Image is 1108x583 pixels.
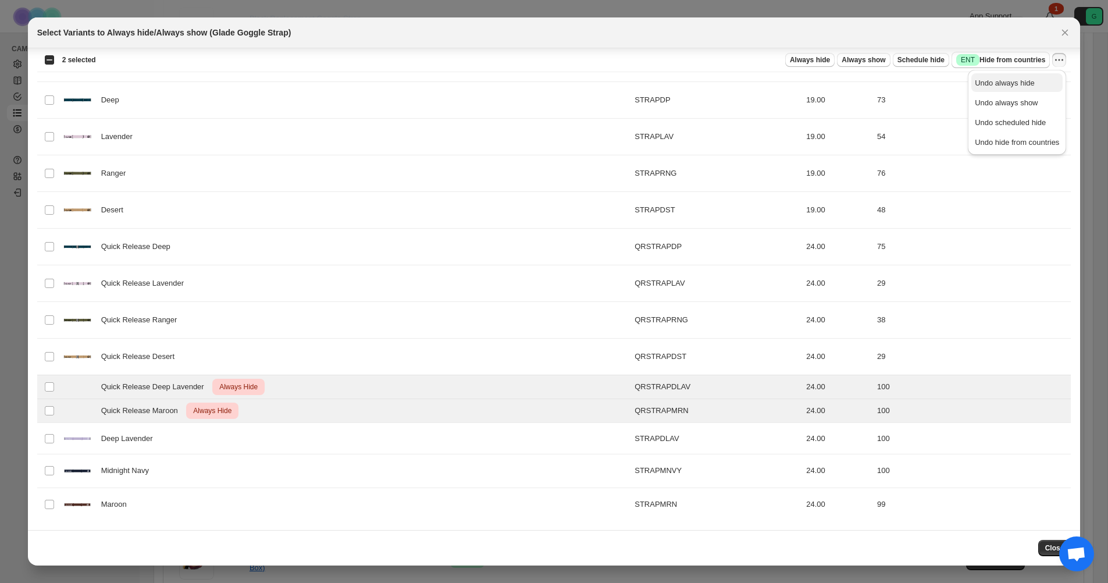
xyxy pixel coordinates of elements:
div: Open chat [1059,536,1094,571]
td: 19.00 [803,119,874,155]
span: Undo scheduled hide [975,118,1046,127]
td: 100 [874,399,1071,423]
td: STRAPDST [631,192,803,229]
td: 54 [874,119,1071,155]
td: 19.00 [803,82,874,119]
td: 29 [874,339,1071,375]
button: Always hide [785,53,835,67]
span: Quick Release Deep [101,241,177,253]
button: Undo always hide [971,73,1063,92]
td: 38 [874,302,1071,339]
img: quick_desert.png [63,342,92,371]
img: desert.png [63,195,92,225]
td: 75 [874,229,1071,265]
span: Schedule hide [897,55,945,65]
span: Desert [101,204,130,216]
button: More actions [1052,53,1066,67]
td: 24.00 [803,399,874,423]
img: quick_deep.png [63,232,92,261]
img: maroon.jpg [63,492,92,518]
span: Always hide [790,55,830,65]
td: 100 [874,423,1071,454]
td: 48 [874,192,1071,229]
td: 24.00 [803,423,874,454]
td: 76 [874,155,1071,192]
td: QRSTRAPDLAV [631,375,803,399]
td: QRSTRAPLAV [631,265,803,302]
td: 24.00 [803,265,874,302]
td: 73 [874,82,1071,119]
td: 24.00 [803,375,874,399]
td: QRSTRAPRNG [631,302,803,339]
span: Undo always hide [975,79,1035,87]
span: Always Hide [217,380,260,394]
span: Quick Release Desert [101,351,181,362]
td: 100 [874,454,1071,488]
td: 24.00 [803,229,874,265]
img: lavender.png [63,122,92,151]
span: Quick Release Deep Lavender [101,381,211,393]
span: Deep [101,94,126,106]
span: Quick Release Ranger [101,314,184,326]
td: 19.00 [803,192,874,229]
td: 99 [874,488,1071,521]
span: ENT [961,55,975,65]
td: STRAPLAV [631,119,803,155]
span: Undo hide from countries [975,138,1059,147]
td: STRAPMRN [631,488,803,521]
span: Hide from countries [956,54,1045,66]
span: 2 selected [62,55,96,65]
td: QRSTRAPMRN [631,399,803,423]
td: 100 [874,375,1071,399]
button: Always show [837,53,890,67]
td: STRAPDP [631,82,803,119]
span: Quick Release Lavender [101,278,190,289]
span: Undo always show [975,98,1038,107]
span: Close [1045,543,1064,553]
h2: Select Variants to Always hide/Always show (Glade Goggle Strap) [37,27,291,38]
img: quick_lavender.png [63,269,92,298]
span: Ranger [101,168,132,179]
td: STRAPMNVY [631,454,803,488]
td: 24.00 [803,488,874,521]
button: Close [1057,24,1073,41]
span: Lavender [101,131,139,143]
button: Close [1038,540,1071,556]
td: QRSTRAPDP [631,229,803,265]
td: QRSTRAPDST [631,339,803,375]
span: Midnight Navy [101,465,155,477]
button: Undo hide from countries [971,133,1063,151]
span: Deep Lavender [101,433,159,445]
img: midnight_navy.jpg [63,458,92,484]
button: SuccessENTHide from countries [952,52,1050,68]
td: 29 [874,265,1071,302]
span: Always show [842,55,885,65]
td: 24.00 [803,339,874,375]
button: Schedule hide [893,53,949,67]
button: Undo scheduled hide [971,113,1063,131]
td: 24.00 [803,302,874,339]
td: STRAPDLAV [631,423,803,454]
td: 19.00 [803,155,874,192]
img: quick_ranger.png [63,305,92,335]
img: ranger.png [63,159,92,188]
td: 24.00 [803,454,874,488]
span: Quick Release Maroon [101,405,184,417]
img: deep_lavender.jpg [63,426,92,450]
span: Always Hide [191,404,234,418]
td: STRAPRNG [631,155,803,192]
span: Maroon [101,499,133,510]
img: deep.png [63,86,92,115]
button: Undo always show [971,93,1063,112]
